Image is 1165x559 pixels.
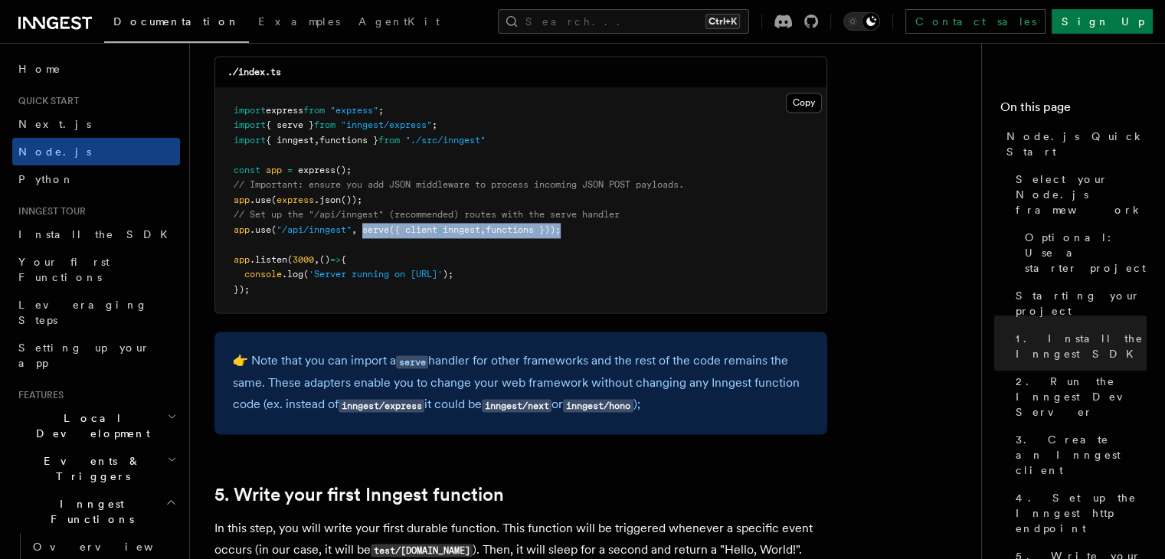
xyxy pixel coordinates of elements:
[266,165,282,175] span: app
[378,135,400,145] span: from
[18,118,91,130] span: Next.js
[1000,123,1147,165] a: Node.js Quick Start
[341,119,432,130] span: "inngest/express"
[18,228,177,240] span: Install the SDK
[234,179,684,190] span: // Important: ensure you add JSON middleware to process incoming JSON POST payloads.
[12,55,180,83] a: Home
[437,224,443,235] span: :
[319,135,378,145] span: functions }
[443,269,453,279] span: );
[18,342,150,369] span: Setting up your app
[12,205,86,217] span: Inngest tour
[250,254,287,265] span: .listen
[244,269,282,279] span: console
[330,105,378,116] span: "express"
[314,254,319,265] span: ,
[18,173,74,185] span: Python
[303,269,309,279] span: (
[250,224,271,235] span: .use
[1010,165,1147,224] a: Select your Node.js framework
[314,195,341,205] span: .json
[12,138,180,165] a: Node.js
[405,135,486,145] span: "./src/inngest"
[214,483,504,505] a: 5. Write your first Inngest function
[12,291,180,334] a: Leveraging Steps
[12,453,167,484] span: Events & Triggers
[563,399,633,412] code: inngest/hono
[1016,288,1147,319] span: Starting your project
[396,355,428,368] code: serve
[250,195,271,205] span: .use
[12,334,180,377] a: Setting up your app
[1016,432,1147,478] span: 3. Create an Inngest client
[330,254,341,265] span: =>
[378,105,384,116] span: ;
[249,5,349,41] a: Examples
[287,254,293,265] span: (
[113,15,240,28] span: Documentation
[234,254,250,265] span: app
[786,93,822,113] button: Copy
[12,165,180,193] a: Python
[12,95,79,107] span: Quick start
[349,5,449,41] a: AgentKit
[12,490,180,533] button: Inngest Functions
[482,399,551,412] code: inngest/next
[389,224,437,235] span: ({ client
[314,135,319,145] span: ,
[12,389,64,401] span: Features
[1006,129,1147,159] span: Node.js Quick Start
[443,224,480,235] span: inngest
[266,105,303,116] span: express
[12,110,180,138] a: Next.js
[339,399,424,412] code: inngest/express
[371,544,473,557] code: test/[DOMAIN_NAME]
[1010,368,1147,426] a: 2. Run the Inngest Dev Server
[1016,331,1147,361] span: 1. Install the Inngest SDK
[486,224,561,235] span: functions }));
[287,165,293,175] span: =
[1010,282,1147,325] a: Starting your project
[233,350,809,416] p: 👉 Note that you can import a handler for other frameworks and the rest of the code remains the sa...
[266,119,314,130] span: { serve }
[18,61,61,77] span: Home
[303,105,325,116] span: from
[33,541,191,553] span: Overview
[432,119,437,130] span: ;
[362,224,389,235] span: serve
[843,12,880,31] button: Toggle dark mode
[314,119,335,130] span: from
[319,254,330,265] span: ()
[358,15,440,28] span: AgentKit
[12,248,180,291] a: Your first Functions
[12,496,165,527] span: Inngest Functions
[234,105,266,116] span: import
[335,165,352,175] span: ();
[293,254,314,265] span: 3000
[18,256,110,283] span: Your first Functions
[1000,98,1147,123] h4: On this page
[1016,374,1147,420] span: 2. Run the Inngest Dev Server
[234,209,620,220] span: // Set up the "/api/inngest" (recommended) routes with the serve handler
[12,410,167,441] span: Local Development
[1010,484,1147,542] a: 4. Set up the Inngest http endpoint
[104,5,249,43] a: Documentation
[309,269,443,279] span: 'Server running on [URL]'
[341,254,346,265] span: {
[1016,490,1147,536] span: 4. Set up the Inngest http endpoint
[271,224,277,235] span: (
[480,224,486,235] span: ,
[1010,325,1147,368] a: 1. Install the Inngest SDK
[227,67,281,77] code: ./index.ts
[234,135,266,145] span: import
[12,404,180,447] button: Local Development
[234,165,260,175] span: const
[277,224,352,235] span: "/api/inngest"
[1052,9,1153,34] a: Sign Up
[234,195,250,205] span: app
[705,14,740,29] kbd: Ctrl+K
[341,195,362,205] span: ());
[18,145,91,158] span: Node.js
[298,165,335,175] span: express
[1016,172,1147,217] span: Select your Node.js framework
